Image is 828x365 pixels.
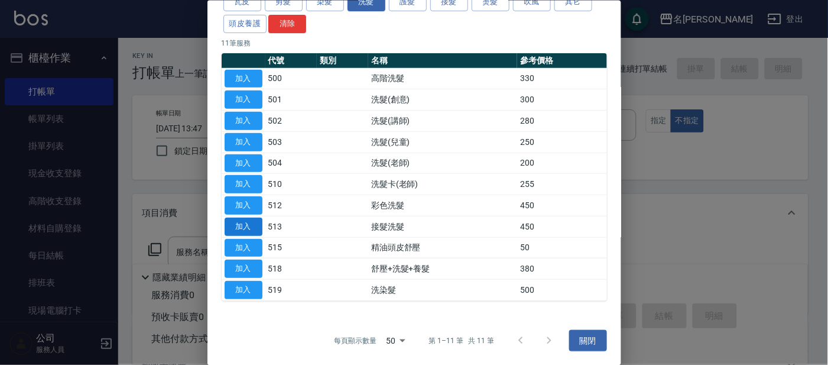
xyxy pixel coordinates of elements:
button: 加入 [225,112,262,130]
td: 380 [517,258,606,279]
td: 50 [517,237,606,259]
td: 510 [265,173,317,195]
td: 洗髮卡(老師) [368,173,517,195]
button: 加入 [225,91,262,109]
button: 加入 [225,260,262,278]
td: 200 [517,153,606,174]
td: 512 [265,195,317,216]
button: 加入 [225,238,262,257]
p: 11 筆服務 [222,37,607,48]
button: 加入 [225,154,262,172]
div: 50 [381,324,410,356]
td: 舒壓+洗髮+養髮 [368,258,517,279]
td: 450 [517,216,606,237]
button: 加入 [225,133,262,151]
td: 503 [265,131,317,153]
td: 513 [265,216,317,237]
button: 加入 [225,175,262,193]
td: 255 [517,173,606,195]
th: 參考價格 [517,53,606,68]
td: 洗髮(老師) [368,153,517,174]
td: 519 [265,279,317,301]
td: 504 [265,153,317,174]
td: 洗髮(講師) [368,110,517,131]
td: 洗染髮 [368,279,517,301]
td: 高階洗髮 [368,68,517,89]
td: 515 [265,237,317,259]
button: 關閉 [569,330,607,351]
td: 洗髮(創意) [368,89,517,110]
td: 精油頭皮舒壓 [368,237,517,259]
button: 加入 [225,196,262,215]
td: 502 [265,110,317,131]
td: 330 [517,68,606,89]
td: 500 [265,68,317,89]
td: 450 [517,195,606,216]
p: 第 1–11 筆 共 11 筆 [428,335,494,345]
button: 加入 [225,281,262,299]
td: 250 [517,131,606,153]
td: 500 [517,279,606,301]
td: 彩色洗髮 [368,195,517,216]
th: 類別 [317,53,368,68]
p: 每頁顯示數量 [334,335,376,345]
button: 清除 [268,14,306,33]
td: 501 [265,89,317,110]
th: 名稱 [368,53,517,68]
th: 代號 [265,53,317,68]
td: 518 [265,258,317,279]
button: 加入 [225,217,262,235]
td: 280 [517,110,606,131]
td: 洗髮(兒童) [368,131,517,153]
td: 300 [517,89,606,110]
button: 加入 [225,69,262,88]
button: 頭皮養護 [223,14,267,33]
td: 接髮洗髮 [368,216,517,237]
